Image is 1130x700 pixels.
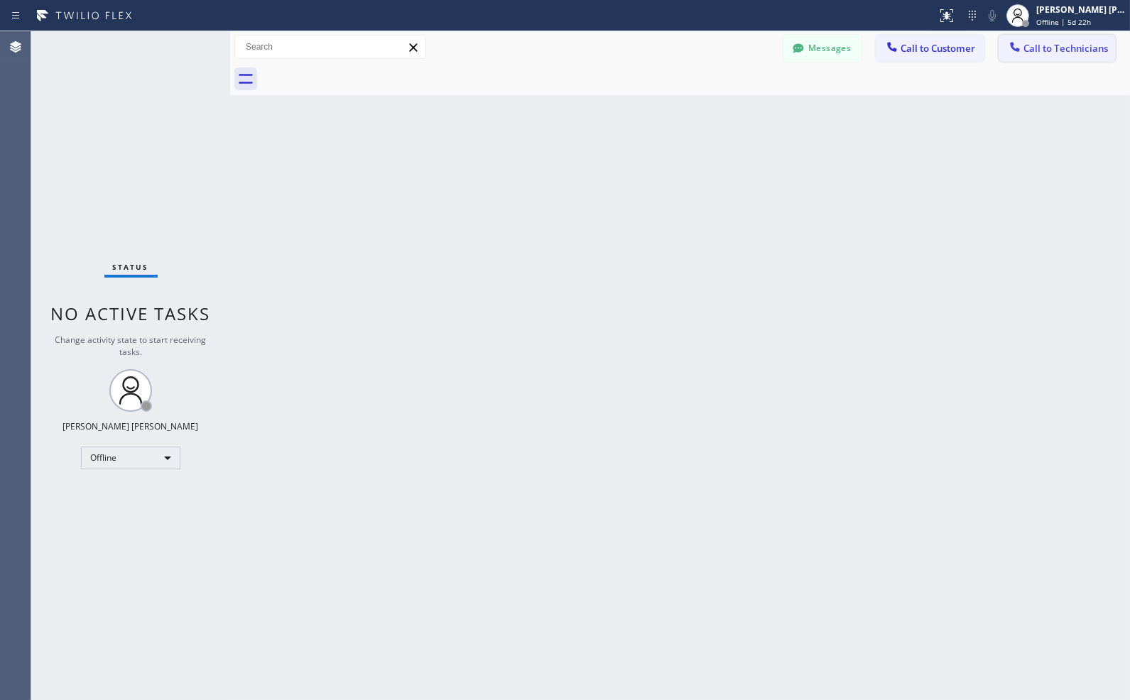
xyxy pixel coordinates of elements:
[55,334,207,358] span: Change activity state to start receiving tasks.
[1036,17,1091,27] span: Offline | 5d 22h
[51,302,211,325] span: No active tasks
[982,6,1002,26] button: Mute
[1023,42,1108,55] span: Call to Technicians
[235,35,425,58] input: Search
[63,420,199,432] div: [PERSON_NAME] [PERSON_NAME]
[901,42,975,55] span: Call to Customer
[783,35,862,62] button: Messages
[81,447,180,469] div: Offline
[999,35,1116,62] button: Call to Technicians
[876,35,984,62] button: Call to Customer
[1036,4,1126,16] div: [PERSON_NAME] [PERSON_NAME]
[113,262,149,272] span: Status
